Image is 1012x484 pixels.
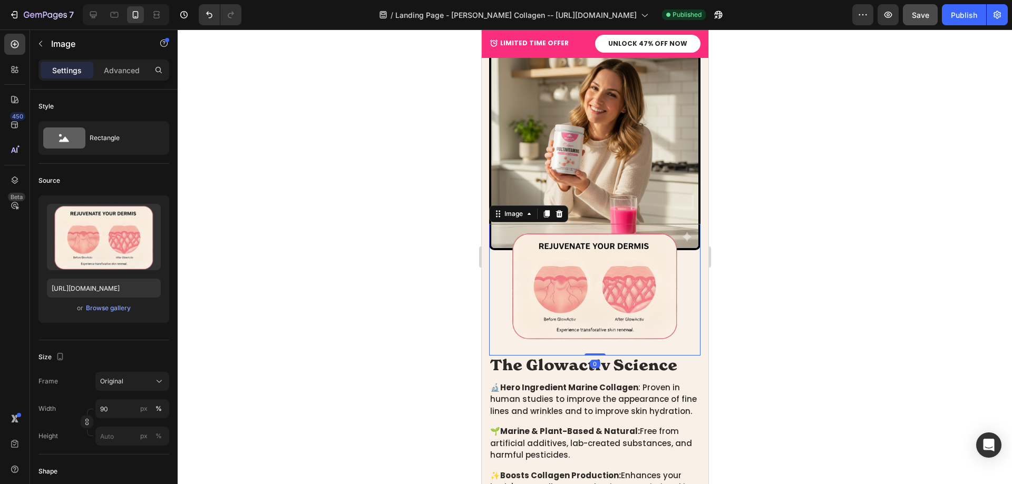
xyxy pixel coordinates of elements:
[38,431,58,441] label: Height
[38,102,54,111] div: Style
[395,9,637,21] span: Landing Page - [PERSON_NAME] Collagen -- [URL][DOMAIN_NAME]
[951,9,977,21] div: Publish
[47,204,161,270] img: preview-image
[51,37,141,50] p: Image
[152,402,165,415] button: px
[391,9,393,21] span: /
[482,29,708,484] iframe: Design area
[38,350,66,364] div: Size
[38,176,60,185] div: Source
[140,431,148,441] div: px
[138,430,150,442] button: %
[912,11,929,19] span: Save
[152,430,165,442] button: px
[38,467,57,476] div: Shape
[38,404,56,413] label: Width
[95,399,169,418] input: px%
[942,4,986,25] button: Publish
[903,4,938,25] button: Save
[95,372,169,391] button: Original
[95,427,169,446] input: px%
[976,432,1001,458] div: Open Intercom Messenger
[199,4,241,25] div: Undo/Redo
[673,10,702,19] span: Published
[90,126,154,150] div: Rectangle
[138,402,150,415] button: %
[155,431,162,441] div: %
[38,377,58,386] label: Frame
[77,302,83,314] span: or
[100,377,123,386] span: Original
[69,8,74,21] p: 7
[8,193,25,201] div: Beta
[104,65,140,76] p: Advanced
[10,112,25,121] div: 450
[140,404,148,413] div: px
[47,279,161,298] input: https://example.com/image.jpg
[4,4,79,25] button: 7
[52,65,82,76] p: Settings
[86,303,131,313] div: Browse gallery
[18,440,139,451] strong: Boosts Collagen Production:
[155,404,162,413] div: %
[85,303,131,313] button: Browse gallery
